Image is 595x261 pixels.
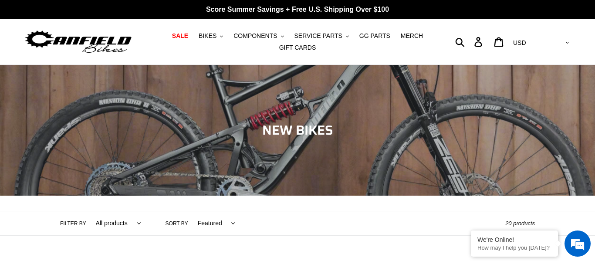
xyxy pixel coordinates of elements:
[275,42,321,54] a: GIFT CARDS
[279,44,316,51] span: GIFT CARDS
[166,220,188,227] label: Sort by
[262,120,333,140] span: NEW BIKES
[168,30,193,42] a: SALE
[233,32,277,40] span: COMPONENTS
[477,244,551,251] p: How may I help you today?
[505,220,535,227] span: 20 products
[359,32,390,40] span: GG PARTS
[290,30,353,42] button: SERVICE PARTS
[229,30,288,42] button: COMPONENTS
[172,32,188,40] span: SALE
[477,236,551,243] div: We're Online!
[60,220,86,227] label: Filter by
[355,30,395,42] a: GG PARTS
[24,28,133,56] img: Canfield Bikes
[194,30,227,42] button: BIKES
[396,30,427,42] a: MERCH
[199,32,216,40] span: BIKES
[294,32,342,40] span: SERVICE PARTS
[401,32,423,40] span: MERCH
